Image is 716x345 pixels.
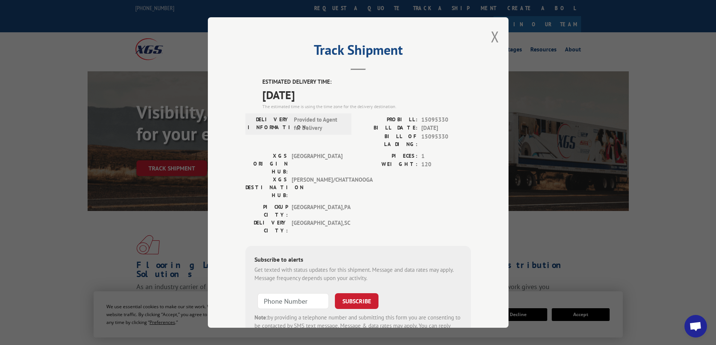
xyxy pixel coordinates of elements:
[292,219,342,235] span: [GEOGRAPHIC_DATA] , SC
[254,255,462,266] div: Subscribe to alerts
[245,45,471,59] h2: Track Shipment
[262,103,471,110] div: The estimated time is using the time zone for the delivery destination.
[254,314,268,321] strong: Note:
[421,116,471,124] span: 15095330
[294,116,345,133] span: Provided to Agent for Delivery
[358,160,418,169] label: WEIGHT:
[262,86,471,103] span: [DATE]
[358,133,418,148] label: BILL OF LADING:
[491,27,499,47] button: Close modal
[292,152,342,176] span: [GEOGRAPHIC_DATA]
[245,203,288,219] label: PICKUP CITY:
[257,293,329,309] input: Phone Number
[358,124,418,133] label: BILL DATE:
[358,152,418,161] label: PIECES:
[248,116,290,133] label: DELIVERY INFORMATION:
[421,133,471,148] span: 15095330
[292,203,342,219] span: [GEOGRAPHIC_DATA] , PA
[254,313,462,339] div: by providing a telephone number and submitting this form you are consenting to be contacted by SM...
[254,266,462,283] div: Get texted with status updates for this shipment. Message and data rates may apply. Message frequ...
[421,160,471,169] span: 120
[245,219,288,235] label: DELIVERY CITY:
[245,152,288,176] label: XGS ORIGIN HUB:
[421,124,471,133] span: [DATE]
[684,315,707,337] div: Open chat
[421,152,471,161] span: 1
[335,293,378,309] button: SUBSCRIBE
[262,78,471,86] label: ESTIMATED DELIVERY TIME:
[292,176,342,199] span: [PERSON_NAME]/CHATTANOOGA
[245,176,288,199] label: XGS DESTINATION HUB:
[358,116,418,124] label: PROBILL:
